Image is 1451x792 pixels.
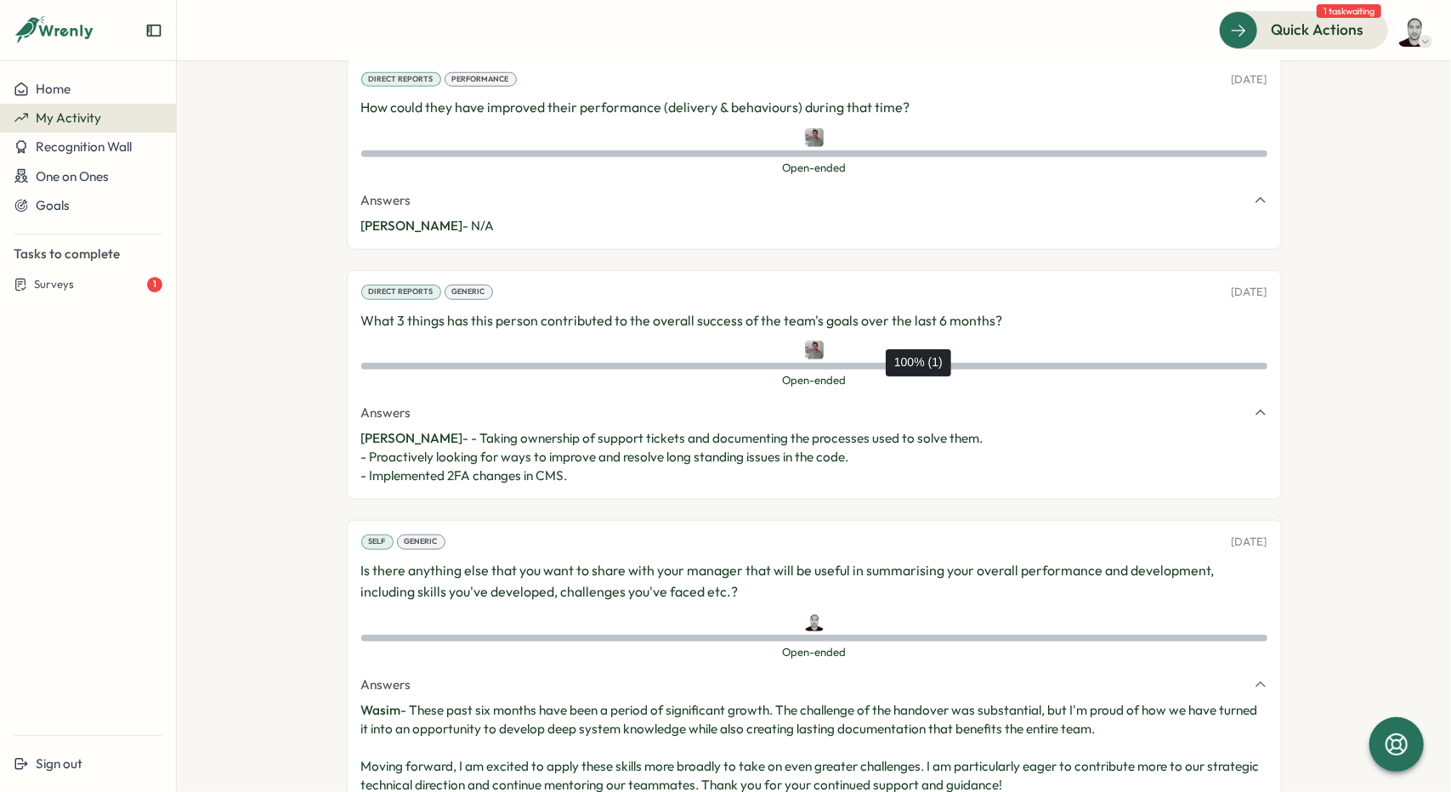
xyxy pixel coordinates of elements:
span: Answers [361,676,411,694]
span: [PERSON_NAME] [361,430,463,446]
span: One on Ones [36,168,109,184]
img: Federico Valdes [805,128,824,147]
p: [DATE] [1232,72,1267,88]
button: Expand sidebar [145,22,162,39]
div: Generic [397,535,445,550]
span: 1 task waiting [1317,4,1381,18]
span: Open-ended [361,373,1267,388]
button: Quick Actions [1219,11,1388,48]
p: - N/A [361,217,1267,235]
img: Wasim [1398,14,1431,47]
p: Is there anything else that you want to share with your manager that will be useful in summarisin... [361,560,1267,602]
button: Answers [361,404,1267,422]
span: My Activity [36,110,101,126]
p: [DATE] [1232,285,1267,300]
button: Answers [361,191,1267,210]
button: Answers [361,676,1267,694]
div: Direct Reports [361,72,441,88]
span: Home [36,81,71,97]
div: Self [361,535,394,550]
span: Answers [361,404,411,422]
p: Tasks to complete [14,245,162,263]
span: Surveys [34,277,74,292]
span: Wasim [361,702,401,718]
span: Goals [36,197,70,213]
p: What 3 things has this person contributed to the overall success of the team's goals over the las... [361,310,1267,331]
span: Open-ended [361,161,1267,176]
span: [PERSON_NAME] [361,218,463,234]
img: Wasim [805,613,824,631]
span: Answers [361,191,411,210]
span: Recognition Wall [36,139,132,155]
div: Performance [445,72,517,88]
div: Direct Reports [361,285,441,300]
p: - - Taking ownership of support tickets and documenting the processes used to solve them. - Proac... [361,429,1267,485]
p: How could they have improved their performance (delivery & behaviours) during that time? [361,97,1267,118]
span: Sign out [36,755,82,772]
div: 1 [147,277,162,292]
p: [DATE] [1232,535,1267,550]
span: Open-ended [361,645,1267,660]
span: Quick Actions [1271,19,1363,41]
img: Federico Valdes [805,341,824,359]
div: Generic [445,285,493,300]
